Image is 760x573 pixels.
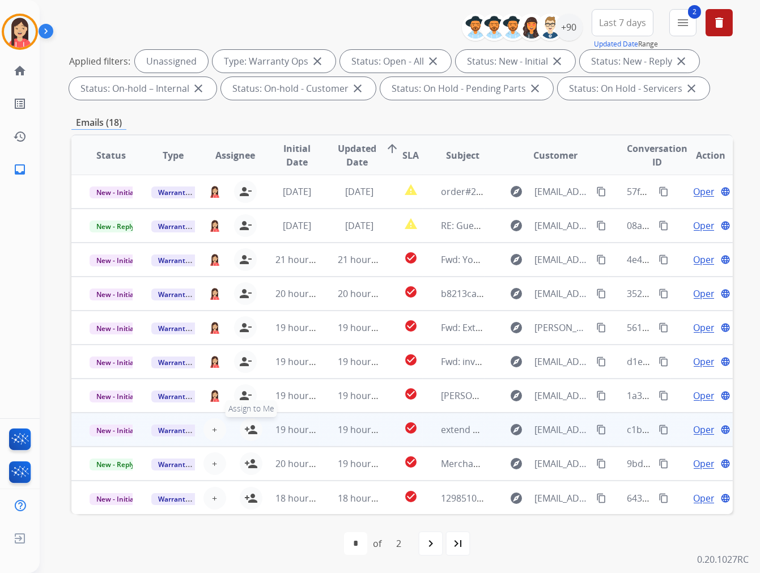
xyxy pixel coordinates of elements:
[338,253,394,266] span: 21 hours ago
[69,77,216,100] div: Status: On-hold – Internal
[694,423,717,436] span: Open
[13,130,27,143] mat-icon: history
[599,20,646,25] span: Last 7 days
[275,457,332,470] span: 20 hours ago
[424,537,438,550] mat-icon: navigate_next
[659,186,669,197] mat-icon: content_copy
[659,288,669,299] mat-icon: content_copy
[510,423,523,436] mat-icon: explore
[510,355,523,368] mat-icon: explore
[239,219,252,232] mat-icon: person_remove
[404,319,418,333] mat-icon: check_circle
[338,389,394,402] span: 19 hours ago
[275,287,332,300] span: 20 hours ago
[510,185,523,198] mat-icon: explore
[96,148,126,162] span: Status
[275,321,332,334] span: 19 hours ago
[209,355,220,368] img: agent-avatar
[659,356,669,367] mat-icon: content_copy
[510,491,523,505] mat-icon: explore
[345,219,373,232] span: [DATE]
[380,77,553,100] div: Status: On Hold - Pending Parts
[441,457,665,470] span: Merchant Escalation Notification for Request 660038
[720,322,731,333] mat-icon: language
[694,185,717,198] span: Open
[510,457,523,470] mat-icon: explore
[694,219,717,232] span: Open
[226,400,277,417] span: Assign to Me
[239,253,252,266] mat-icon: person_remove
[596,493,606,503] mat-icon: content_copy
[345,185,373,198] span: [DATE]
[338,492,394,504] span: 18 hours ago
[213,423,218,436] span: +
[203,418,226,441] button: +
[240,418,262,441] button: Assign to Me
[669,9,697,36] button: 2
[671,135,733,175] th: Action
[244,491,258,505] mat-icon: person_add
[441,253,704,266] span: Fwd: Your Redline360 order #R360509266 has been delivered!
[533,148,578,162] span: Customer
[555,14,583,41] div: +90
[239,321,252,334] mat-icon: person_remove
[404,183,418,197] mat-icon: report_problem
[283,185,311,198] span: [DATE]
[694,253,717,266] span: Open
[592,9,653,36] button: Last 7 days
[275,142,319,169] span: Initial Date
[659,254,669,265] mat-icon: content_copy
[13,163,27,176] mat-icon: inbox
[550,54,564,68] mat-icon: close
[720,186,731,197] mat-icon: language
[694,355,717,368] span: Open
[720,356,731,367] mat-icon: language
[697,553,749,566] p: 0.20.1027RC
[385,142,399,155] mat-icon: arrow_upward
[387,532,410,555] div: 2
[659,493,669,503] mat-icon: content_copy
[338,355,394,368] span: 19 hours ago
[510,253,523,266] mat-icon: explore
[69,54,130,68] p: Applied filters:
[209,253,220,266] img: agent-avatar
[90,254,142,266] span: New - Initial
[534,219,590,232] span: [EMAIL_ADDRESS][DOMAIN_NAME]
[215,148,255,162] span: Assignee
[151,459,210,470] span: Warranty Ops
[90,459,141,470] span: New - Reply
[674,54,688,68] mat-icon: close
[594,40,638,49] button: Updated Date
[720,391,731,401] mat-icon: language
[534,185,590,198] span: [EMAIL_ADDRESS][DOMAIN_NAME]
[441,219,742,232] span: RE: Guest requesting call back. [ thread::a5K7sSgODpyUSxtNvh363zk:: ]
[404,387,418,401] mat-icon: check_circle
[720,459,731,469] mat-icon: language
[659,459,669,469] mat-icon: content_copy
[71,116,126,130] p: Emails (18)
[426,54,440,68] mat-icon: close
[404,455,418,469] mat-icon: check_circle
[510,389,523,402] mat-icon: explore
[209,287,220,300] img: agent-avatar
[534,321,590,334] span: [PERSON_NAME][EMAIL_ADDRESS][PERSON_NAME][DOMAIN_NAME]
[90,356,142,368] span: New - Initial
[151,254,210,266] span: Warranty Ops
[510,219,523,232] mat-icon: explore
[456,50,575,73] div: Status: New - Initial
[90,220,141,232] span: New - Reply
[594,39,658,49] span: Range
[275,389,332,402] span: 19 hours ago
[534,491,590,505] span: [EMAIL_ADDRESS][PERSON_NAME][DOMAIN_NAME]
[351,82,364,95] mat-icon: close
[311,54,324,68] mat-icon: close
[203,487,226,510] button: +
[209,321,220,334] img: agent-avatar
[441,321,703,334] span: Fwd: Extend Contract 7c3b3781-26cf-4bbb-a032-dfec420f0cbe
[209,185,220,198] img: agent-avatar
[151,322,210,334] span: Warranty Ops
[720,220,731,231] mat-icon: language
[676,16,690,29] mat-icon: menu
[151,288,210,300] span: Warranty Ops
[13,64,27,78] mat-icon: home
